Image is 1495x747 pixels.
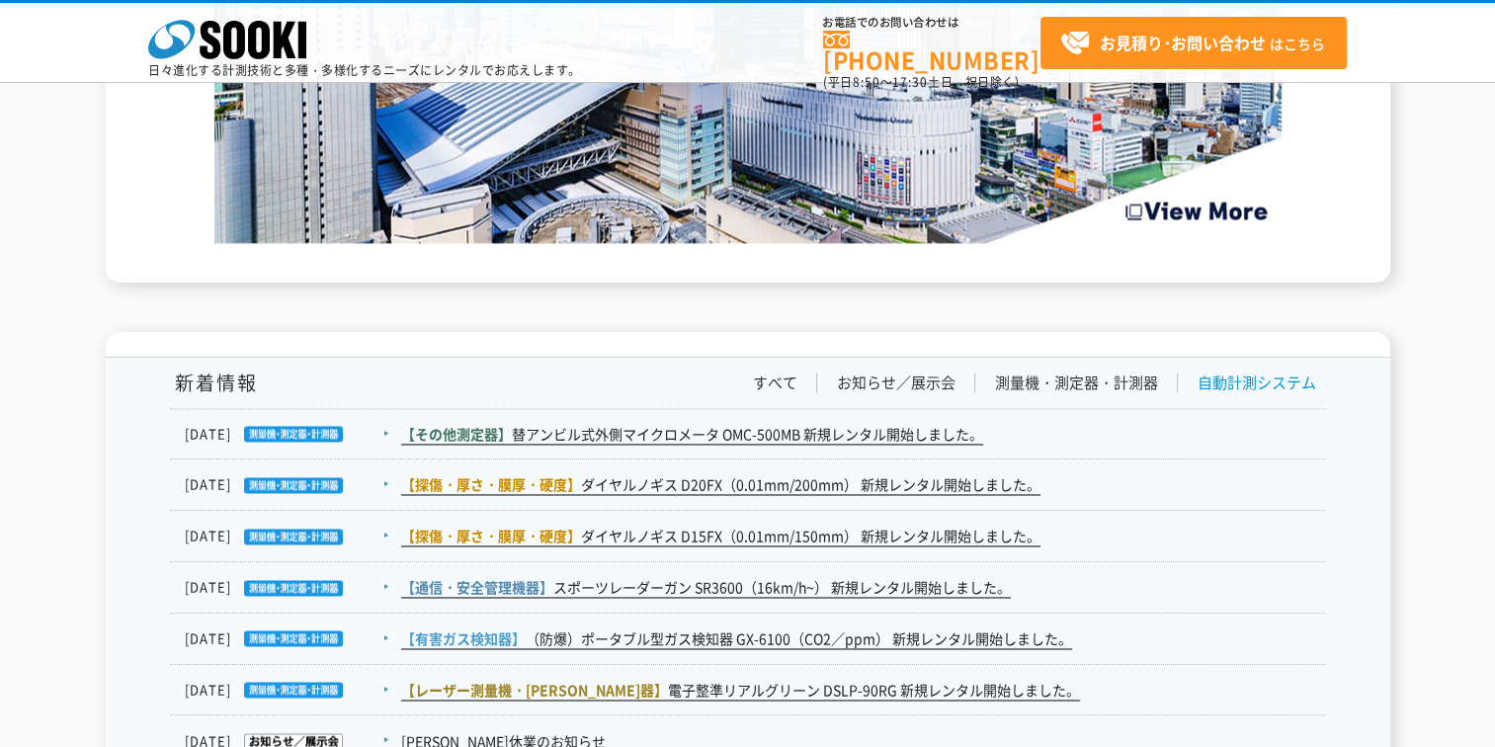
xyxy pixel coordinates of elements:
[823,73,1019,91] span: (平日 ～ 土日、祝日除く)
[185,628,399,649] dt: [DATE]
[401,628,526,648] span: 【有害ガス検知器】
[401,474,1040,495] a: 【探傷・厚さ・膜厚・硬度】ダイヤルノギス D20FX（0.01mm/200mm） 新規レンタル開始しました。
[1060,29,1325,58] span: はこちら
[401,526,581,545] span: 【探傷・厚さ・膜厚・硬度】
[231,682,343,698] img: 測量機・測定器・計測器
[1040,17,1347,69] a: お見積り･お問い合わせはこちら
[401,577,553,597] span: 【通信・安全管理機器】
[170,373,258,393] h1: 新着情報
[401,680,668,700] span: 【レーザー測量機・[PERSON_NAME]器】
[401,474,581,494] span: 【探傷・厚さ・膜厚・硬度】
[231,477,343,493] img: 測量機・測定器・計測器
[231,426,343,442] img: 測量機・測定器・計測器
[214,222,1282,241] a: Create the Future
[401,628,1072,649] a: 【有害ガス検知器】（防爆）ポータブル型ガス検知器 GX-6100（CO2／ppm） 新規レンタル開始しました。
[148,64,581,76] p: 日々進化する計測技術と多種・多様化するニーズにレンタルでお応えします。
[401,424,512,444] span: 【その他測定器】
[1100,31,1266,54] strong: お見積り･お問い合わせ
[185,424,399,445] dt: [DATE]
[231,630,343,646] img: 測量機・測定器・計測器
[185,577,399,598] dt: [DATE]
[401,526,1040,546] a: 【探傷・厚さ・膜厚・硬度】ダイヤルノギス D15FX（0.01mm/150mm） 新規レンタル開始しました。
[231,529,343,544] img: 測量機・測定器・計測器
[753,373,797,393] a: すべて
[231,580,343,596] img: 測量機・測定器・計測器
[853,73,880,91] span: 8:50
[401,577,1011,598] a: 【通信・安全管理機器】スポーツレーダーガン SR3600（16km/h~） 新規レンタル開始しました。
[823,17,1040,29] span: お電話でのお問い合わせは
[401,680,1080,701] a: 【レーザー測量機・[PERSON_NAME]器】電子整準リアルグリーン DSLP-90RG 新規レンタル開始しました。
[185,474,399,495] dt: [DATE]
[185,680,399,701] dt: [DATE]
[1198,373,1316,393] a: 自動計測システム
[185,526,399,546] dt: [DATE]
[892,73,928,91] span: 17:30
[837,373,955,393] a: お知らせ／展示会
[823,31,1040,71] a: [PHONE_NUMBER]
[401,424,983,445] a: 【その他測定器】替アンビル式外側マイクロメータ OMC-500MB 新規レンタル開始しました。
[995,373,1158,393] a: 測量機・測定器・計測器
